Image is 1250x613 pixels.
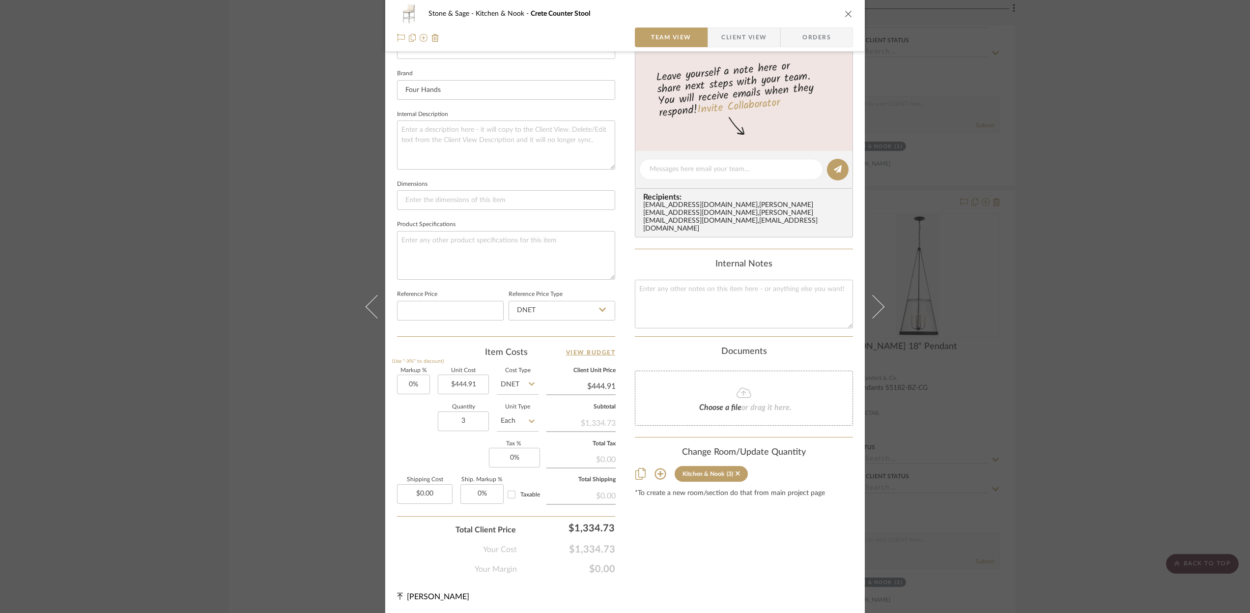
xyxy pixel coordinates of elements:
div: [EMAIL_ADDRESS][DOMAIN_NAME] , [PERSON_NAME][EMAIL_ADDRESS][DOMAIN_NAME] , [PERSON_NAME][EMAIL_AD... [643,202,849,233]
label: Unit Type [497,405,539,409]
div: Leave yourself a note here or share next steps with your team. You will receive emails when they ... [634,56,854,121]
label: Reference Price Type [509,292,563,297]
label: Total Tax [546,441,616,446]
div: Kitchen & Nook [682,470,724,477]
span: $0.00 [517,563,615,575]
label: Markup % [397,368,430,373]
label: Dimensions [397,182,427,187]
a: View Budget [566,347,616,358]
label: Ship. Markup % [460,477,504,482]
label: Cost Type [497,368,539,373]
label: Internal Description [397,112,448,117]
span: Choose a file [699,404,741,411]
label: Total Shipping [546,477,616,482]
input: Enter Brand [397,80,615,100]
label: Quantity [438,405,489,409]
label: Brand [397,71,413,76]
span: or drag it here. [741,404,792,411]
img: 51eca612-1882-46d3-be34-a6af2081c7c7_48x40.jpg [397,4,421,24]
div: $1,334.73 [546,413,616,431]
span: Total Client Price [455,524,516,536]
span: Orders [792,28,842,47]
label: Shipping Cost [397,477,453,482]
span: Recipients: [643,193,849,202]
div: $0.00 [546,450,616,467]
label: Client Unit Price [546,368,616,373]
span: Your Cost [483,544,517,555]
div: $0.00 [546,486,616,504]
span: Crete Counter Stool [531,10,590,17]
div: $1,334.73 [521,518,619,538]
span: Stone & Sage [428,10,476,17]
div: Documents [635,347,853,357]
span: Client View [721,28,767,47]
label: Product Specifications [397,222,455,227]
label: Subtotal [546,405,616,409]
div: Item Costs [397,347,615,358]
span: Your Margin [475,563,517,575]
div: Internal Notes [635,259,853,270]
span: Kitchen & Nook [476,10,531,17]
span: Team View [651,28,691,47]
div: (3) [727,470,733,477]
label: Reference Price [397,292,437,297]
label: Unit Cost [438,368,489,373]
img: Remove from project [431,34,439,42]
span: $1,334.73 [517,544,615,555]
span: [PERSON_NAME] [407,593,469,601]
input: Enter the dimensions of this item [397,190,615,210]
span: Taxable [520,492,540,497]
label: Tax % [489,441,539,446]
div: *To create a new room/section do that from main project page [635,490,853,497]
button: close [844,9,853,18]
div: Change Room/Update Quantity [635,447,853,458]
a: Invite Collaborator [697,94,781,119]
